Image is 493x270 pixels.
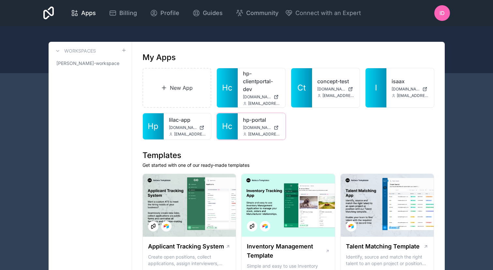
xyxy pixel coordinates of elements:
[104,6,142,20] a: Billing
[64,48,96,54] h3: Workspaces
[160,8,179,18] span: Profile
[145,6,185,20] a: Profile
[243,94,280,100] a: [DOMAIN_NAME]
[142,52,176,63] h1: My Apps
[81,8,96,18] span: Apps
[295,8,361,18] span: Connect with an Expert
[346,254,429,267] p: Identify, source and match the right talent to an open project or position with our Talent Matchi...
[349,224,354,229] img: Airtable Logo
[247,242,325,260] h1: Inventory Management Template
[148,121,158,132] span: Hp
[243,70,280,93] a: hp-clientportal-dev
[164,224,169,229] img: Airtable Logo
[375,83,377,93] span: I
[285,8,361,18] button: Connect with an Expert
[217,113,238,139] a: Hc
[142,162,434,168] p: Get started with one of our ready-made templates
[317,87,354,92] a: [DOMAIN_NAME]
[392,87,420,92] span: [DOMAIN_NAME]
[222,121,232,132] span: Hc
[262,224,268,229] img: Airtable Logo
[222,83,232,93] span: Hc
[169,116,206,124] a: lilac-app
[248,101,280,106] span: [EMAIL_ADDRESS][DOMAIN_NAME]
[317,77,354,85] a: concept-test
[217,68,238,107] a: Hc
[243,116,280,124] a: hp-portal
[203,8,223,18] span: Guides
[297,83,306,93] span: Ct
[143,113,164,139] a: Hp
[246,8,278,18] span: Community
[148,254,231,267] p: Create open positions, collect applications, assign interviewers, centralise candidate feedback a...
[148,242,224,251] h1: Applicant Tracking System
[317,87,345,92] span: [DOMAIN_NAME]
[54,47,96,55] a: Workspaces
[243,125,280,130] a: [DOMAIN_NAME]
[392,87,429,92] a: [DOMAIN_NAME]
[169,125,197,130] span: [DOMAIN_NAME]
[397,93,429,98] span: [EMAIL_ADDRESS][DOMAIN_NAME]
[322,93,354,98] span: [EMAIL_ADDRESS][DOMAIN_NAME]
[231,6,284,20] a: Community
[243,94,271,100] span: [DOMAIN_NAME]
[54,57,127,69] a: [PERSON_NAME]-workspace
[366,68,386,107] a: I
[56,60,119,67] span: [PERSON_NAME]-workspace
[142,68,212,108] a: New App
[169,125,206,130] a: [DOMAIN_NAME]
[174,132,206,137] span: [EMAIL_ADDRESS][DOMAIN_NAME]
[119,8,137,18] span: Billing
[187,6,228,20] a: Guides
[248,132,280,137] span: [EMAIL_ADDRESS][DOMAIN_NAME]
[243,125,271,130] span: [DOMAIN_NAME]
[142,150,434,161] h1: Templates
[440,9,445,17] span: ID
[66,6,101,20] a: Apps
[392,77,429,85] a: isaax
[291,68,312,107] a: Ct
[346,242,420,251] h1: Talent Matching Template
